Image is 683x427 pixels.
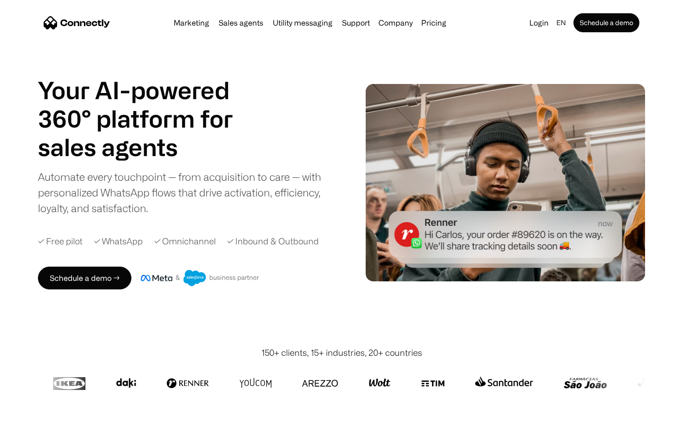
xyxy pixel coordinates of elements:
[38,169,337,216] div: Automate every touchpoint — from acquisition to care — with personalized WhatsApp flows that driv...
[38,235,83,248] div: ✓ Free pilot
[94,235,143,248] div: ✓ WhatsApp
[154,235,216,248] div: ✓ Omnichannel
[227,235,319,248] div: ✓ Inbound & Outbound
[38,76,256,133] h1: Your AI-powered 360° platform for
[417,19,450,27] a: Pricing
[38,133,256,161] h1: sales agents
[170,19,213,27] a: Marketing
[526,16,553,29] a: Login
[269,19,336,27] a: Utility messaging
[141,270,259,286] img: Meta and Salesforce business partner badge.
[378,16,413,29] div: Company
[261,346,422,359] div: 150+ clients, 15+ industries, 20+ countries
[338,19,374,27] a: Support
[556,16,566,29] div: en
[573,13,639,32] a: Schedule a demo
[215,19,267,27] a: Sales agents
[9,409,57,424] aside: Language selected: English
[19,410,57,424] ul: Language list
[38,267,131,289] a: Schedule a demo →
